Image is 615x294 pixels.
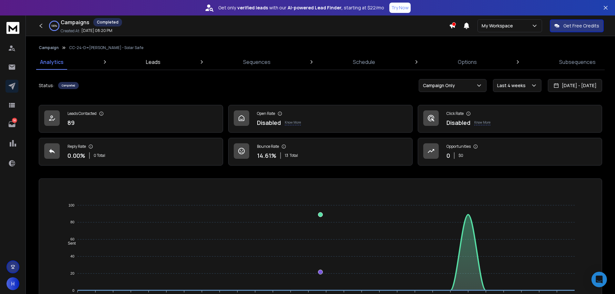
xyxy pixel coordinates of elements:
p: Reply Rate [67,144,86,149]
p: Bounce Rate [257,144,279,149]
a: Opportunities0$0 [418,138,602,166]
p: Status: [39,82,54,89]
tspan: 100 [68,203,74,207]
p: 0 [446,151,450,160]
p: Created At: [61,28,80,34]
div: Completed [93,18,122,26]
p: Last 4 weeks [497,82,528,89]
button: H [6,277,19,290]
div: Completed [58,82,79,89]
a: Open RateDisabledKnow More [228,105,413,133]
tspan: 80 [70,220,74,224]
a: Leads [142,54,164,70]
span: Total [290,153,298,158]
button: Try Now [389,3,411,13]
button: Get Free Credits [550,19,604,32]
p: 89 [67,118,75,127]
p: Schedule [353,58,375,66]
strong: verified leads [237,5,268,11]
p: Options [458,58,477,66]
p: Know More [474,120,490,125]
p: 14.61 % [257,151,276,160]
p: Opportunities [446,144,471,149]
p: My Workspace [482,23,516,29]
p: Know More [285,120,301,125]
button: [DATE] - [DATE] [548,79,602,92]
tspan: 40 [70,254,74,258]
a: Click RateDisabledKnow More [418,105,602,133]
p: Disabled [446,118,470,127]
p: Get only with our starting at $22/mo [218,5,384,11]
p: Sequences [243,58,271,66]
p: $ 0 [458,153,463,158]
p: Leads [146,58,160,66]
p: Open Rate [257,111,275,116]
p: Leads Contacted [67,111,97,116]
a: Leads Contacted89 [39,105,223,133]
a: Options [454,54,481,70]
tspan: 0 [72,289,74,292]
p: 58 [12,118,17,123]
p: 0.00 % [67,151,85,160]
tspan: 60 [70,237,74,241]
p: Click Rate [446,111,464,116]
a: Reply Rate0.00%0 Total [39,138,223,166]
a: Bounce Rate14.61%13Total [228,138,413,166]
p: Try Now [391,5,409,11]
strong: AI-powered Lead Finder, [288,5,343,11]
button: Campaign [39,45,59,50]
span: Sent [63,241,76,246]
div: Open Intercom Messenger [591,272,607,287]
p: 0 Total [94,153,105,158]
a: Subsequences [555,54,600,70]
a: Sequences [239,54,274,70]
p: Campaign Only [423,82,457,89]
h1: Campaigns [61,18,89,26]
img: logo [6,22,19,34]
p: Subsequences [559,58,596,66]
a: 58 [5,118,18,131]
p: CC-24-D=[PERSON_NAME] - Solar Safe [69,45,143,50]
tspan: 20 [70,271,74,275]
p: Analytics [40,58,64,66]
p: Get Free Credits [563,23,599,29]
p: 100 % [51,24,57,28]
p: [DATE] 08:20 PM [81,28,112,33]
a: Schedule [349,54,379,70]
p: Disabled [257,118,281,127]
a: Analytics [36,54,67,70]
span: 13 [285,153,288,158]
